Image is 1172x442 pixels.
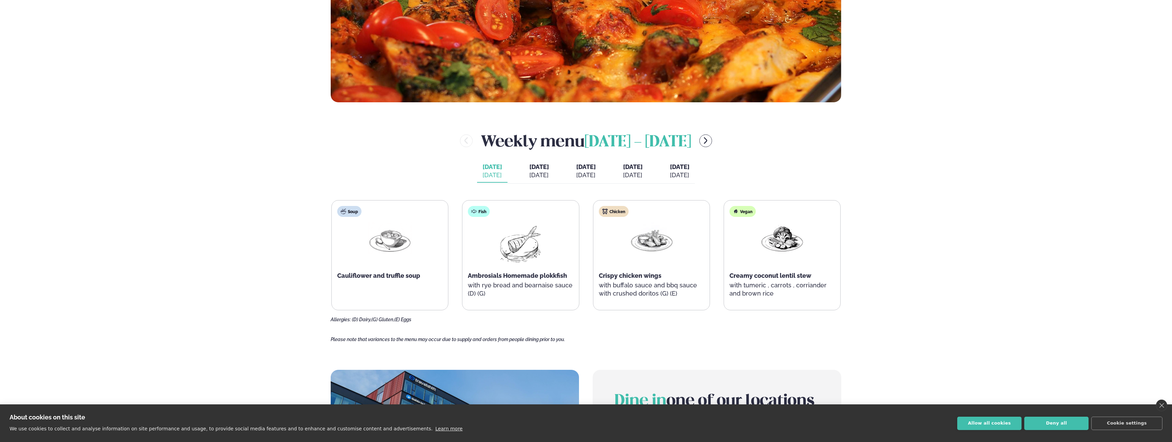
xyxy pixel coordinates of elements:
[1156,400,1167,411] a: close
[733,209,738,214] img: Vegan.svg
[618,160,648,183] button: [DATE] [DATE]
[599,281,704,298] p: with buffalo sauce and bbq sauce with crushed doritos (G) (E)
[760,222,804,254] img: Vegan.png
[615,392,819,411] h2: one of our locations
[1024,417,1089,430] button: Deny all
[477,160,508,183] button: [DATE] [DATE]
[331,337,565,342] span: Please note that variances to the menu may occur due to supply and orders from people dining prio...
[337,272,420,279] span: Cauliflower and truffle soup
[602,209,608,214] img: chicken.svg
[576,171,596,179] div: [DATE]
[481,130,691,152] h2: Weekly menu
[331,317,351,322] span: Allergies:
[368,222,412,254] img: Soup.png
[337,206,361,217] div: Soup
[729,206,756,217] div: Vegan
[630,222,673,255] img: Chicken-wings-legs.png
[471,209,477,214] img: fish.svg
[599,206,629,217] div: Chicken
[599,272,661,279] span: Crispy chicken wings
[371,317,394,322] span: (G) Gluten,
[524,160,554,183] button: [DATE] [DATE]
[729,272,811,279] span: Creamy coconut lentil stew
[460,134,473,147] button: menu-btn-left
[615,394,667,409] span: Dine in
[623,171,643,179] div: [DATE]
[529,171,549,179] div: [DATE]
[499,222,542,266] img: fish.png
[670,171,689,179] div: [DATE]
[729,281,835,298] p: with tumeric , carrots , corriander and brown rice
[571,160,601,183] button: [DATE] [DATE]
[468,206,490,217] div: Fish
[670,163,689,170] span: [DATE]
[483,171,502,179] div: [DATE]
[1091,417,1162,430] button: Cookie settings
[664,160,695,183] button: [DATE] [DATE]
[623,163,643,170] span: [DATE]
[957,417,1022,430] button: Allow all cookies
[352,317,371,322] span: (D) Dairy,
[394,317,411,322] span: (E) Eggs
[10,414,85,421] strong: About cookies on this site
[468,281,573,298] p: with rye bread and bearnaise sauce (D) (G)
[341,209,346,214] img: soup.svg
[584,135,691,150] span: [DATE] - [DATE]
[699,134,712,147] button: menu-btn-right
[468,272,567,279] span: Ambrosials Homemade plokkfish
[576,163,596,170] span: [DATE]
[10,426,433,431] p: We use cookies to collect and analyse information on site performance and usage, to provide socia...
[435,426,463,431] a: Learn more
[529,163,549,170] span: [DATE]
[483,163,502,171] span: [DATE]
